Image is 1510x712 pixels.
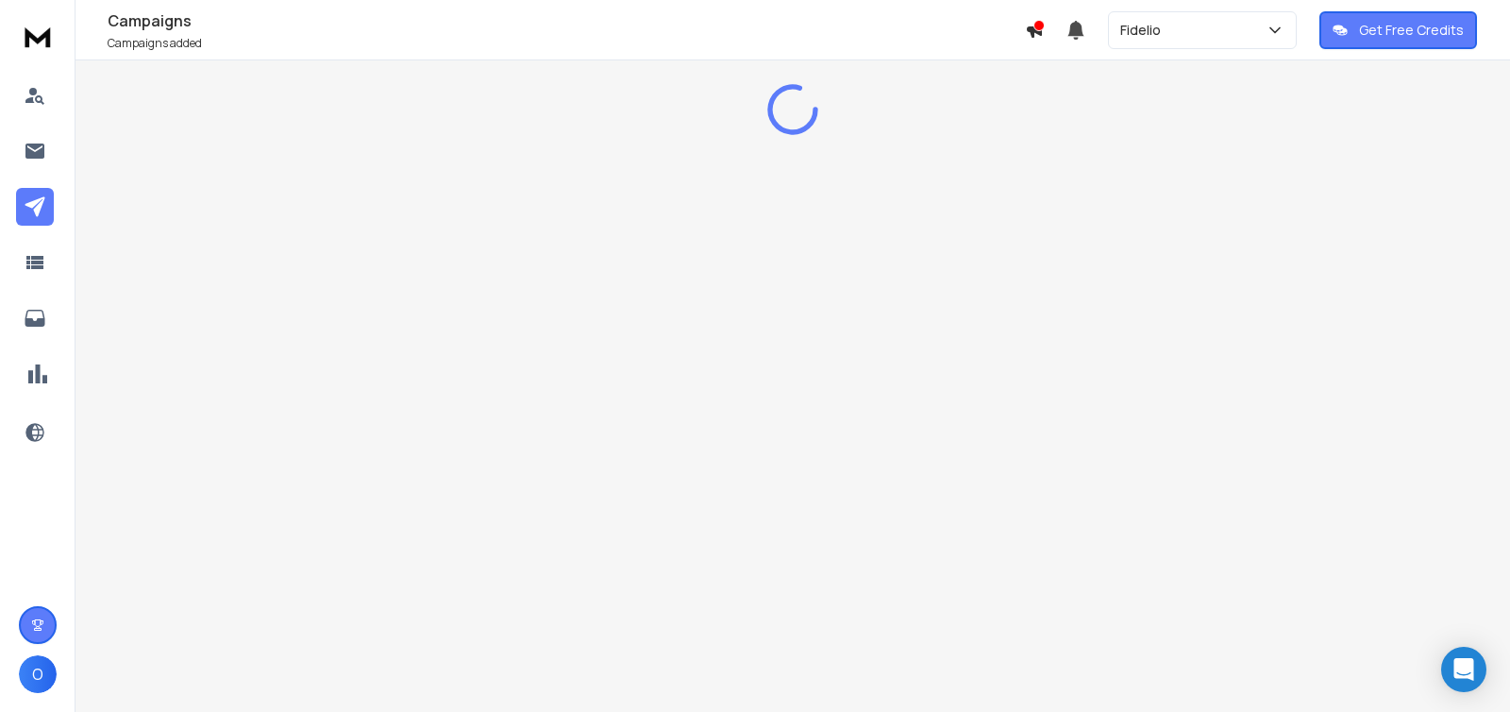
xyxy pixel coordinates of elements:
[108,36,1025,51] p: Campaigns added
[19,19,57,54] img: logo
[1319,11,1477,49] button: Get Free Credits
[19,655,57,693] button: O
[1359,21,1464,40] p: Get Free Credits
[1120,21,1168,40] p: Fidelio
[108,9,1025,32] h1: Campaigns
[1441,647,1486,692] div: Open Intercom Messenger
